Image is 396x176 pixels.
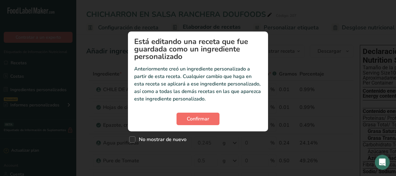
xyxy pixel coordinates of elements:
[177,113,219,125] button: Confirmar
[135,136,186,143] span: No mostrar de nuevo
[187,115,209,123] span: Confirmar
[375,155,390,170] div: Open Intercom Messenger
[134,65,262,103] p: Anteriormente creó un ingrediente personalizado a partir de esta receta. Cualquier cambio que hag...
[134,38,262,60] h1: Está editando una receta que fue guardada como un ingrediente personalizado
